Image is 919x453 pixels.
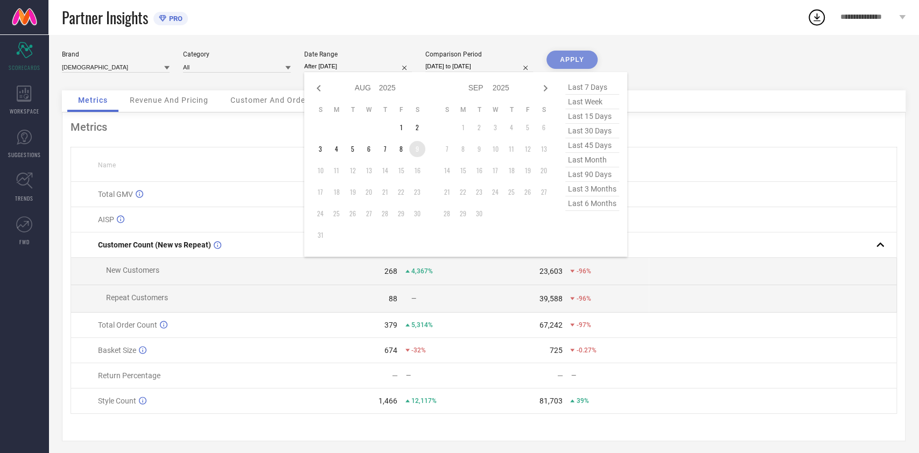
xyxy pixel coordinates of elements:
div: 1,466 [378,397,397,405]
td: Sun Aug 03 2025 [312,141,328,157]
th: Saturday [536,105,552,114]
span: last week [565,95,619,109]
th: Tuesday [471,105,487,114]
td: Tue Sep 02 2025 [471,119,487,136]
th: Friday [520,105,536,114]
td: Wed Sep 03 2025 [487,119,503,136]
td: Tue Aug 12 2025 [345,162,361,179]
td: Wed Sep 24 2025 [487,184,503,200]
div: 23,603 [539,267,562,275]
span: Style Count [98,397,136,405]
input: Select comparison period [425,61,533,72]
td: Fri Aug 15 2025 [393,162,409,179]
td: Sun Aug 17 2025 [312,184,328,200]
td: Wed Sep 10 2025 [487,141,503,157]
div: 88 [389,294,397,303]
td: Tue Sep 23 2025 [471,184,487,200]
span: -0.27% [576,346,596,354]
td: Sat Aug 09 2025 [409,141,425,157]
span: 39% [576,397,588,405]
div: 725 [549,346,562,355]
span: Return Percentage [98,371,160,380]
span: — [411,295,416,302]
td: Tue Sep 30 2025 [471,206,487,222]
div: Metrics [71,121,897,133]
td: Fri Sep 05 2025 [520,119,536,136]
td: Tue Aug 19 2025 [345,184,361,200]
td: Mon Sep 08 2025 [455,141,471,157]
td: Fri Sep 19 2025 [520,162,536,179]
span: SCORECARDS [9,63,40,72]
span: WORKSPACE [10,107,39,115]
td: Fri Sep 26 2025 [520,184,536,200]
td: Wed Aug 27 2025 [361,206,377,222]
td: Tue Aug 05 2025 [345,141,361,157]
div: Next month [539,82,552,95]
th: Thursday [377,105,393,114]
span: 5,314% [411,321,433,329]
span: 4,367% [411,267,433,275]
div: — [571,372,648,379]
input: Select date range [304,61,412,72]
th: Sunday [439,105,455,114]
span: TRENDS [15,194,33,202]
span: 12,117% [411,397,437,405]
span: Customer And Orders [230,96,313,104]
div: — [406,372,483,379]
td: Tue Sep 16 2025 [471,162,487,179]
span: New Customers [106,266,159,274]
div: 674 [384,346,397,355]
td: Thu Aug 21 2025 [377,184,393,200]
span: Partner Insights [62,6,148,29]
td: Mon Aug 04 2025 [328,141,345,157]
td: Thu Aug 07 2025 [377,141,393,157]
span: last 30 days [565,124,619,138]
th: Tuesday [345,105,361,114]
span: -32% [411,346,426,354]
span: Repeat Customers [106,293,168,302]
span: last 90 days [565,167,619,182]
div: 81,703 [539,397,562,405]
td: Sat Sep 20 2025 [536,162,552,179]
td: Tue Aug 26 2025 [345,206,361,222]
span: last 45 days [565,138,619,153]
td: Fri Aug 01 2025 [393,119,409,136]
th: Wednesday [487,105,503,114]
span: last 7 days [565,80,619,95]
th: Thursday [503,105,520,114]
span: last month [565,153,619,167]
div: Brand [62,51,170,58]
td: Sat Aug 30 2025 [409,206,425,222]
span: Total Order Count [98,321,157,329]
td: Fri Aug 22 2025 [393,184,409,200]
span: AISP [98,215,114,224]
div: Comparison Period [425,51,533,58]
td: Mon Sep 29 2025 [455,206,471,222]
td: Sun Sep 07 2025 [439,141,455,157]
span: -96% [576,295,591,302]
span: FWD [19,238,30,246]
td: Sun Sep 28 2025 [439,206,455,222]
td: Mon Aug 25 2025 [328,206,345,222]
th: Monday [455,105,471,114]
span: Total GMV [98,190,133,199]
span: PRO [166,15,183,23]
div: Category [183,51,291,58]
span: Metrics [78,96,108,104]
div: — [392,371,398,380]
td: Mon Aug 18 2025 [328,184,345,200]
span: -97% [576,321,591,329]
td: Mon Aug 11 2025 [328,162,345,179]
td: Tue Sep 09 2025 [471,141,487,157]
td: Sat Sep 27 2025 [536,184,552,200]
td: Thu Aug 14 2025 [377,162,393,179]
td: Sun Aug 10 2025 [312,162,328,179]
div: 379 [384,321,397,329]
td: Sun Sep 21 2025 [439,184,455,200]
span: Revenue And Pricing [130,96,208,104]
td: Wed Aug 20 2025 [361,184,377,200]
th: Friday [393,105,409,114]
span: Customer Count (New vs Repeat) [98,240,211,249]
th: Sunday [312,105,328,114]
td: Sat Aug 02 2025 [409,119,425,136]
